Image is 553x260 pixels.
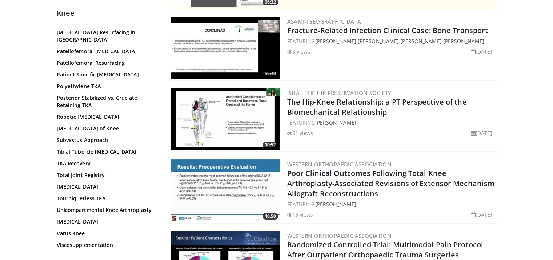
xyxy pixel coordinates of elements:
[57,230,155,237] a: Varus Knee
[287,48,310,55] li: 3 views
[57,172,155,179] a: Total Joint Registry
[315,119,356,126] a: [PERSON_NAME]
[400,38,484,44] a: [PERSON_NAME] [PERSON_NAME]
[171,159,280,221] img: b97f3ed8-2ebe-473e-92c1-7a4e387d9769.300x170_q85_crop-smart_upscale.jpg
[315,201,356,208] a: [PERSON_NAME]
[287,168,495,198] a: Poor Clinical Outcomes Following Total Knee Arthroplasty-Associated Revisions of Extensor Mechani...
[171,17,280,79] a: 56:40
[171,17,280,79] img: 7827b68c-edda-4073-a757-b2e2fb0a5246.300x170_q85_crop-smart_upscale.jpg
[57,48,155,55] a: Patellofemoral [MEDICAL_DATA]
[57,160,155,167] a: TKA Recovery
[171,88,280,150] a: 10:57
[57,137,155,144] a: Subvastus Approach
[57,148,155,155] a: Tibial Tubercle [MEDICAL_DATA]
[57,83,155,90] a: Polyethylene TKA
[57,195,155,202] a: Tourniquetless TKA
[287,18,363,25] a: ASAMI-[GEOGRAPHIC_DATA]
[57,94,155,109] a: Posterior Stabilized vs. Cruciate Retaining TKA
[287,25,488,35] a: Fracture-Related Infection Clinical Case: Bone Transport
[287,211,313,218] li: 13 views
[471,129,492,137] li: [DATE]
[287,240,483,260] a: Randomized Controlled Trial: Multimodal Pain Protocol After Outpatient Orthopaedic Trauma Surgeries
[57,241,155,249] a: Viscosupplementation
[263,213,278,220] span: 10:50
[287,161,392,168] a: Western Orthopaedic Association
[287,89,392,96] a: ISHA - The Hip Preservation Society
[57,59,155,67] a: Patellofemoral Resurfacing
[57,71,155,78] a: Patient Specific [MEDICAL_DATA]
[57,183,155,190] a: [MEDICAL_DATA]
[287,37,495,45] div: FEATURING , ,
[263,70,278,77] span: 56:40
[287,129,313,137] li: 51 views
[57,8,159,18] h2: Knee
[471,211,492,218] li: [DATE]
[171,88,280,150] img: 292c1307-4274-4cce-a4ae-b6cd8cf7e8aa.300x170_q85_crop-smart_upscale.jpg
[287,232,392,239] a: Western Orthopaedic Association
[287,119,495,126] div: FEATURING
[57,206,155,214] a: Unicompartmental Knee Arthroplasty
[57,218,155,225] a: [MEDICAL_DATA]
[57,125,155,132] a: [MEDICAL_DATA] of Knee
[471,48,492,55] li: [DATE]
[315,38,356,44] a: [PERSON_NAME]
[287,97,467,117] a: The Hip-Knee Relationship: a PT Perspective of the Biomechanical Relationship
[358,38,399,44] a: [PERSON_NAME]
[57,29,155,43] a: [MEDICAL_DATA] Resurfacing in [GEOGRAPHIC_DATA]
[171,159,280,221] a: 10:50
[263,142,278,148] span: 10:57
[57,113,155,121] a: Robotic [MEDICAL_DATA]
[287,200,495,208] div: FEATURING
